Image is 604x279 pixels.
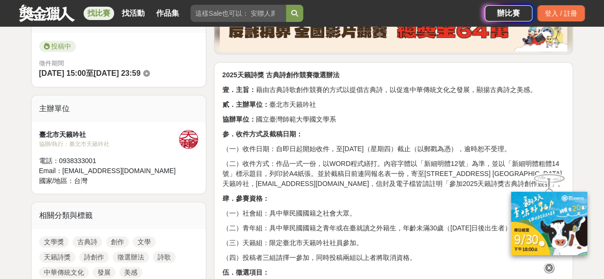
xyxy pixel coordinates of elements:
div: 臺北市天籟吟社 [39,130,180,140]
div: 電話： 0938333001 [39,156,180,166]
a: 中華傳統文化 [39,267,89,278]
div: 協辦/執行： 臺北市天籟吟社 [39,140,180,148]
span: [DATE] 15:00 [39,69,86,77]
a: 詩創作 [79,251,109,263]
input: 這樣Sale也可以： 安聯人壽創意銷售法募集 [191,5,286,22]
div: 相關分類與標籤 [32,202,206,229]
p: （一）社會組：具中華民國國籍之社會大眾。 [222,208,565,218]
img: 760c60fc-bf85-49b1-bfa1-830764fee2cd.png [220,9,567,52]
a: 作品集 [152,7,183,20]
p: （三）天籟組：限定臺北市天籟吟社社員參加。 [222,238,565,248]
strong: 貳．主辦單位： [222,101,269,108]
a: 創作 [106,236,129,248]
span: 至 [86,69,94,77]
strong: 伍．徵選項目： [222,269,269,276]
div: Email： [EMAIL_ADDRESS][DOMAIN_NAME] [39,166,180,176]
a: 天籟詩獎 [39,251,75,263]
a: 找比賽 [84,7,114,20]
strong: 壹．主旨： [222,86,255,93]
strong: 協辦單位： [222,115,255,123]
a: 文學 [133,236,156,248]
p: （四）投稿者三組請擇一參加，同時投稿兩組以上者將取消資格。 [222,253,565,263]
strong: 2025天籟詩獎 古典詩創作競賽徵選辦法 [222,71,339,79]
span: [DATE] 23:59 [94,69,140,77]
p: （一）收件日期：自即日起開始收件，至[DATE]（星期四）截止（以郵戳為憑），逾時恕不受理。 [222,144,565,154]
strong: 肆．參賽資格： [222,195,269,202]
img: c171a689-fb2c-43c6-a33c-e56b1f4b2190.jpg [511,192,587,255]
div: 登入 / 註冊 [537,5,585,21]
a: 辦比賽 [485,5,532,21]
span: 台灣 [74,177,87,185]
div: 主辦單位 [32,95,206,122]
strong: 参．收件方式及截稿日期： [222,130,302,138]
span: 徵件期間 [39,60,64,67]
a: 文學獎 [39,236,69,248]
a: 詩歌 [153,251,176,263]
span: 投稿中 [39,41,76,52]
p: 藉由古典詩歌創作競賽的方式以提倡古典詩，以促進中華傳統文化之發展，顯揚古典詩之美感。 [222,85,565,95]
a: 徵選辦法 [113,251,149,263]
p: （二）收件方式：作品一式一份，以WORD程式繕打。內容字體以「新細明體12號」為準，並以「新細明體粗體14號」標示題目，列印於A4紙張。並於截稿日前連同報名表一份，寄至[STREET_ADDRE... [222,159,565,189]
span: 國家/地區： [39,177,74,185]
p: 臺北市天籟吟社 [222,100,565,110]
a: 古典詩 [73,236,102,248]
a: 發展 [93,267,116,278]
a: 美感 [119,267,142,278]
p: 國立臺灣師範大學國文學系 [222,114,565,124]
a: 找活動 [118,7,148,20]
p: （二）青年組：具中華民國國籍之青年或在臺就讀之外籍生，年齡未滿30歲（[DATE]日後出生者）。 [222,223,565,233]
